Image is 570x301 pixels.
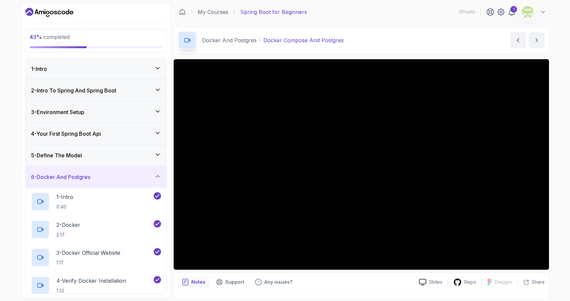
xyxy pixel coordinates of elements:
[56,231,80,238] p: 2:17
[30,34,42,40] span: 43 %
[31,173,90,181] h3: 6 - Docker And Postgres
[31,192,161,211] button: 1-Intro0:40
[56,221,80,229] p: 2 - Docker
[26,101,166,123] button: 3-Environment Setup
[26,80,166,101] button: 2-Intro To Spring And Spring Boot
[251,277,296,287] button: Feedback button
[31,248,161,267] button: 3-Docker Official Website1:17
[56,193,73,201] p: 1 - Intro
[495,279,512,285] p: Designs
[31,108,84,116] h3: 3 - Environment Setup
[464,279,476,285] p: Repo
[26,58,166,79] button: 1-Intro
[198,8,228,16] a: My Courses
[263,36,344,44] p: Docker Compose And Postgres
[26,123,166,144] button: 4-Your First Spring Boot Api
[414,279,448,286] a: Slides
[459,9,475,15] p: 0 Points
[212,277,248,287] button: Support button
[26,166,166,188] button: 6-Docker And Postgres
[510,6,517,13] div: 1
[178,277,209,287] button: notes button
[31,86,116,94] h3: 2 - Intro To Spring And Spring Boot
[240,8,307,16] p: Spring Boot for Beginners
[510,32,526,48] button: previous content
[532,279,545,285] p: Share
[174,59,549,270] iframe: 5 - Docker Compose and Postgres
[31,276,161,295] button: 4-Verify Docker Installation1:32
[31,220,161,239] button: 2-Docker2:17
[518,279,545,285] button: Share
[56,277,126,285] p: 4 - Verify Docker Installation
[30,34,70,40] span: completed
[56,287,126,294] p: 1:32
[56,249,120,257] p: 3 - Docker Official Website
[521,6,534,18] img: user profile image
[529,32,545,48] button: next content
[521,5,546,19] button: user profile image
[179,9,186,15] a: Dashboard
[56,259,120,266] p: 1:17
[225,279,244,285] p: Support
[25,7,73,18] a: Dashboard
[191,279,205,285] p: Notes
[264,279,292,285] p: Any issues?
[448,278,482,286] a: Repo
[26,145,166,166] button: 5-Define The Model
[31,130,101,138] h3: 4 - Your First Spring Boot Api
[429,279,442,285] p: Slides
[56,204,73,210] p: 0:40
[31,151,82,159] h3: 5 - Define The Model
[202,36,257,44] p: Docker And Postgres
[31,65,47,73] h3: 1 - Intro
[508,8,516,16] a: 1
